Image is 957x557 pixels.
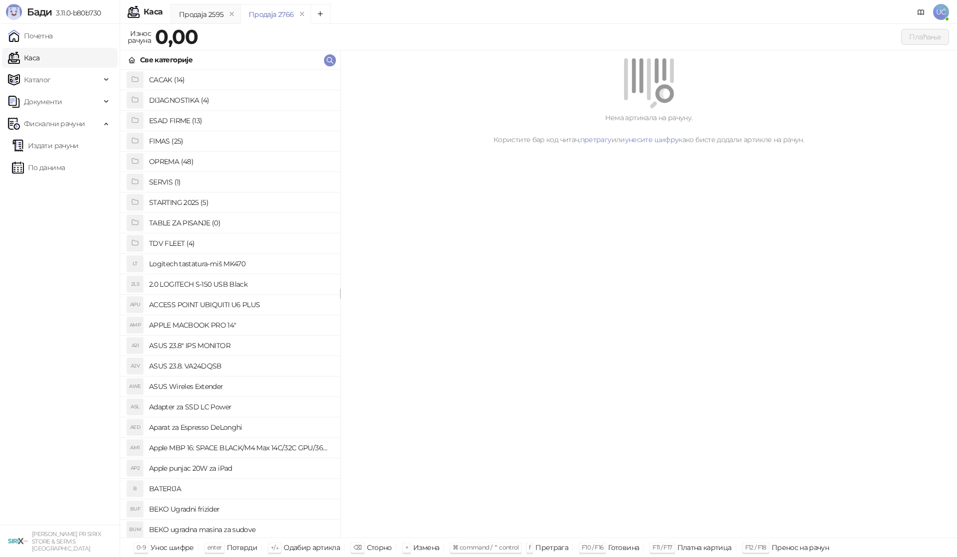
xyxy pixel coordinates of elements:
div: B [127,481,143,497]
div: ASL [127,399,143,415]
h4: ASUS 23.8" IPS MONITOR [149,338,332,354]
div: Претрага [535,541,568,554]
h4: Apple MBP 16: SPACE BLACK/M4 Max 14C/32C GPU/36GB/1T-ZEE [149,440,332,456]
div: Одабир артикла [284,541,340,554]
div: LT [127,256,143,272]
span: f [529,544,530,551]
h4: CACAK (14) [149,72,332,88]
div: AWE [127,378,143,394]
div: AP2 [127,460,143,476]
div: Продаја 2595 [179,9,223,20]
span: F12 / F18 [745,544,767,551]
h4: ASUS 23.8. VA24DQSB [149,358,332,374]
h4: ACCESS POINT UBIQUITI U6 PLUS [149,297,332,313]
a: Каса [8,48,39,68]
span: 0-9 [137,544,146,551]
h4: BEKO Ugradni frizider [149,501,332,517]
div: Износ рачуна [126,27,153,47]
div: Потврди [227,541,258,554]
small: [PERSON_NAME] PR SIRIX STORE & SERVIS [GEOGRAPHIC_DATA] [32,531,101,552]
span: F11 / F17 [652,544,672,551]
h4: ASUS Wireles Extender [149,378,332,394]
span: ⌘ command / ⌃ control [453,544,519,551]
img: Logo [6,4,22,20]
div: AM1 [127,440,143,456]
h4: APPLE MACBOOK PRO 14" [149,317,332,333]
div: Измена [413,541,439,554]
a: Издати рачуни [12,136,79,156]
div: Пренос на рачун [772,541,829,554]
h4: Aparat za Espresso DeLonghi [149,419,332,435]
h4: BATERIJA [149,481,332,497]
button: Плаћање [901,29,949,45]
span: F10 / F16 [582,544,603,551]
div: AMP [127,317,143,333]
a: претрагу [580,135,612,144]
h4: Apple punjac 20W za iPad [149,460,332,476]
div: Све категорије [140,54,192,65]
span: Каталог [24,70,51,90]
h4: 2.0 LOGITECH S-150 USB Black [149,276,332,292]
h4: TDV FLEET (4) [149,235,332,251]
strong: 0,00 [155,24,198,49]
span: Бади [27,6,52,18]
div: A2V [127,358,143,374]
h4: Adapter za SSD LC Power [149,399,332,415]
span: ⌫ [353,544,361,551]
h4: ESAD FIRME (13) [149,113,332,129]
button: remove [225,10,238,18]
h4: BEKO ugradna masina za sudove [149,522,332,538]
h4: TABLE ZA PISANJE (0) [149,215,332,231]
a: Документација [913,4,929,20]
div: Продаја 2766 [249,9,294,20]
div: 2LS [127,276,143,292]
h4: STARTING 2025 (5) [149,194,332,210]
img: 64x64-companyLogo-cb9a1907-c9b0-4601-bb5e-5084e694c383.png [8,531,28,551]
span: + [405,544,408,551]
div: Готовина [608,541,639,554]
h4: DIJAGNOSTIKA (4) [149,92,332,108]
span: 3.11.0-b80b730 [52,8,101,17]
div: BUM [127,522,143,538]
h4: OPREMA (48) [149,154,332,170]
div: Унос шифре [151,541,194,554]
div: Нема артикала на рачуну. Користите бар код читач, или како бисте додали артикле на рачун. [352,112,945,145]
h4: FIMAS (25) [149,133,332,149]
a: Почетна [8,26,53,46]
span: UĆ [933,4,949,20]
span: Документи [24,92,62,112]
button: Add tab [311,4,330,24]
div: AED [127,419,143,435]
h4: Logitech tastatura-miš MK470 [149,256,332,272]
div: Сторно [367,541,392,554]
div: Каса [144,8,162,16]
div: grid [120,70,340,538]
div: Платна картица [677,541,732,554]
a: унесите шифру [625,135,679,144]
span: Фискални рачуни [24,114,85,134]
h4: SERVIS (1) [149,174,332,190]
a: По данима [12,158,65,178]
div: BUF [127,501,143,517]
div: APU [127,297,143,313]
span: ↑/↓ [271,544,279,551]
span: enter [207,544,222,551]
button: remove [296,10,309,18]
div: A2I [127,338,143,354]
